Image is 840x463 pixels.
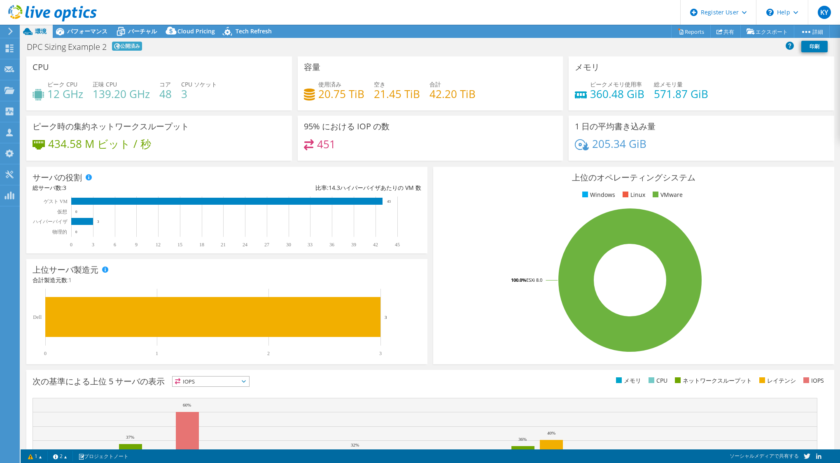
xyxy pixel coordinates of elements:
text: 6 [114,242,116,248]
text: 32% [351,442,359,447]
li: ネットワークスループット [673,376,752,385]
h4: 451 [317,140,336,149]
text: 37% [126,435,134,440]
div: 総サーバ数: [33,183,227,192]
text: 45 [395,242,400,248]
a: 共有 [710,25,741,38]
h4: 571.87 GiB [654,89,708,98]
h3: 1 日の平均書き込み量 [575,122,656,131]
text: 3 [92,242,94,248]
span: 公開済み [112,42,142,51]
h3: CPU [33,63,49,72]
span: CPU ソケット [181,80,217,88]
a: 印刷 [801,41,828,52]
a: エクスポート [740,25,794,38]
text: 28% [154,449,163,454]
text: 33 [308,242,313,248]
text: 24 [243,242,247,248]
text: 15 [177,242,182,248]
h4: 139.20 GHz [93,89,150,98]
text: ハイパーバイザ [33,219,68,224]
li: Linux [621,190,645,199]
span: Cloud Pricing [177,27,215,35]
span: 総メモリ量 [654,80,683,88]
text: 40% [547,430,555,435]
h3: 上位のオペレーティングシステム [439,173,828,182]
a: 詳細 [794,25,830,38]
text: 2 [267,351,270,356]
span: コア [159,80,171,88]
text: 3 [97,220,99,224]
span: ピークメモリ使用率 [590,80,642,88]
text: 0 [70,242,72,248]
text: 21 [221,242,226,248]
h4: 360.48 GiB [590,89,644,98]
text: 0 [75,230,77,234]
h1: DPC Sizing Example 2 [27,43,107,51]
h4: 20.75 TiB [318,89,364,98]
span: Tech Refresh [236,27,272,35]
h4: 12 GHz [47,89,83,98]
li: VMware [651,190,683,199]
tspan: 100.0% [511,277,526,283]
span: 3 [63,184,66,192]
span: 環境 [35,27,47,35]
text: 39 [351,242,356,248]
span: 正味 CPU [93,80,117,88]
h3: 95% における IOP の数 [304,122,390,131]
h3: 容量 [304,63,320,72]
text: 36 [329,242,334,248]
li: レイテンシ [757,376,796,385]
li: CPU [646,376,667,385]
h3: 上位サーバ製造元 [33,265,98,274]
text: 60% [183,402,191,407]
svg: \n [766,9,774,16]
text: ゲスト VM [44,199,68,204]
text: 42 [373,242,378,248]
div: 比率: ハイパーバイザあたりの VM 数 [227,183,421,192]
h3: ピーク時の集約ネットワークスループット [33,122,189,131]
h4: 合計製造元数: [33,276,421,285]
h4: 3 [181,89,217,98]
li: IOPS [801,376,824,385]
h4: 434.58 M ビット / 秒 [48,139,151,148]
span: 合計 [429,80,441,88]
a: Reports [671,25,711,38]
span: ソーシャルメディアで共有する [730,452,799,459]
span: 使用済み [318,80,341,88]
span: IOPS [173,376,249,386]
span: KY [818,6,831,19]
text: 9 [135,242,138,248]
a: 1 [22,451,48,461]
h3: メモリ [575,63,600,72]
text: 仮想 [57,209,67,215]
text: Dell [33,314,42,320]
span: パフォーマンス [67,27,107,35]
text: 3 [385,315,387,320]
text: 0 [44,351,47,356]
span: 1 [68,276,72,284]
a: プロジェクトノート [72,451,134,461]
text: 43 [387,199,391,203]
span: 空き [374,80,385,88]
span: ピーク CPU [47,80,77,88]
text: 27 [264,242,269,248]
h4: 42.20 TiB [429,89,476,98]
text: 30 [286,242,291,248]
li: Windows [580,190,615,199]
text: 3 [379,351,382,356]
h4: 48 [159,89,172,98]
h4: 21.45 TiB [374,89,420,98]
span: 14.3 [329,184,340,192]
text: 物理的 [52,229,67,235]
li: メモリ [614,376,641,385]
a: 2 [47,451,73,461]
text: 1 [156,351,158,356]
text: 36% [518,437,527,442]
text: 0 [75,210,77,214]
tspan: ESXi 8.0 [526,277,542,283]
h4: 205.34 GiB [592,139,646,148]
h3: サーバの役割 [33,173,82,182]
text: 18 [199,242,204,248]
span: バーチャル [128,27,157,35]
